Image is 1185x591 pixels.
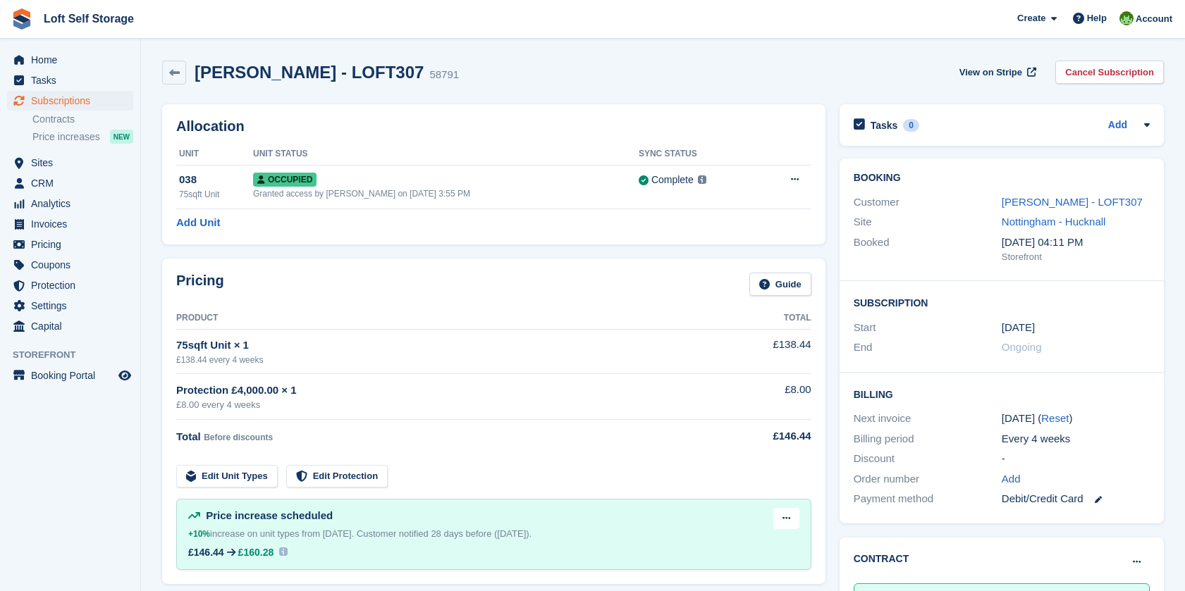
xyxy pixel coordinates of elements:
[429,67,459,83] div: 58791
[32,129,133,144] a: Price increases NEW
[176,273,224,296] h2: Pricing
[1119,11,1134,25] img: James Johnson
[651,173,694,187] div: Complete
[1002,250,1150,264] div: Storefront
[31,194,116,213] span: Analytics
[176,307,714,330] th: Product
[31,70,116,90] span: Tasks
[176,215,220,231] a: Add Unit
[286,465,388,488] a: Edit Protection
[714,374,811,420] td: £8.00
[253,143,639,166] th: Unit Status
[357,528,532,539] span: Customer notified 28 days before ([DATE]).
[176,337,714,354] div: 75sqft Unit × 1
[176,398,714,412] div: £8.00 every 4 weeks
[31,316,116,336] span: Capital
[31,235,116,254] span: Pricing
[854,387,1150,401] h2: Billing
[854,431,1002,447] div: Billing period
[31,91,116,111] span: Subscriptions
[1002,491,1150,507] div: Debit/Credit Card
[1041,412,1069,424] a: Reset
[176,430,201,442] span: Total
[854,411,1002,427] div: Next invoice
[179,188,253,201] div: 75sqft Unit
[1055,61,1164,84] a: Cancel Subscription
[749,273,811,296] a: Guide
[188,527,210,541] div: +10%
[11,8,32,30] img: stora-icon-8386f47178a22dfd0bd8f6a31ec36ba5ce8667c1dd55bd0f319d3a0aa187defe.svg
[1002,196,1143,208] a: [PERSON_NAME] - LOFT307
[854,214,1002,230] div: Site
[7,316,133,336] a: menu
[854,552,909,566] h2: Contract
[7,91,133,111] a: menu
[854,194,1002,211] div: Customer
[639,143,759,166] th: Sync Status
[176,354,714,366] div: £138.44 every 4 weeks
[38,7,140,30] a: Loft Self Storage
[854,295,1150,309] h2: Subscription
[253,173,317,187] span: Occupied
[714,307,811,330] th: Total
[31,50,116,70] span: Home
[854,340,1002,356] div: End
[1002,216,1106,228] a: Nottingham - Hucknall
[7,235,133,254] a: menu
[110,130,133,144] div: NEW
[698,175,706,184] img: icon-info-grey-7440780725fd019a000dd9b08b2336e03edf1995a4989e88bcd33f0948082b44.svg
[1002,411,1150,427] div: [DATE] ( )
[1002,451,1150,467] div: -
[854,235,1002,264] div: Booked
[1002,341,1042,353] span: Ongoing
[31,255,116,275] span: Coupons
[31,173,116,193] span: CRM
[31,275,116,295] span: Protection
[1002,235,1150,251] div: [DATE] 04:11 PM
[903,119,919,132] div: 0
[238,547,274,558] span: £160.28
[7,153,133,173] a: menu
[714,329,811,373] td: £138.44
[13,348,140,362] span: Storefront
[7,70,133,90] a: menu
[1002,320,1035,336] time: 2024-11-02 01:00:00 UTC
[32,130,100,144] span: Price increases
[854,451,1002,467] div: Discount
[253,187,639,200] div: Granted access by [PERSON_NAME] on [DATE] 3:55 PM
[7,255,133,275] a: menu
[31,366,116,385] span: Booking Portal
[854,491,1002,507] div: Payment method
[714,428,811,444] div: £146.44
[279,547,288,556] img: icon-info-931a05b42745ab749e9cb3f8fd5492de83d1ef71f8849c2817883450ef4d471b.svg
[7,366,133,385] a: menu
[31,296,116,316] span: Settings
[954,61,1039,84] a: View on Stripe
[176,118,811,135] h2: Allocation
[7,214,133,234] a: menu
[854,320,1002,336] div: Start
[176,382,714,399] div: Protection £4,000.00 × 1
[959,66,1022,80] span: View on Stripe
[31,214,116,234] span: Invoices
[176,143,253,166] th: Unit
[1002,431,1150,447] div: Every 4 weeks
[7,50,133,70] a: menu
[1136,12,1172,26] span: Account
[32,113,133,126] a: Contracts
[1002,471,1021,487] a: Add
[1087,11,1107,25] span: Help
[188,528,354,539] span: increase on unit types from [DATE].
[1108,118,1127,134] a: Add
[7,173,133,193] a: menu
[7,275,133,295] a: menu
[204,433,273,442] span: Before discounts
[116,367,133,384] a: Preview store
[195,63,424,82] h2: [PERSON_NAME] - LOFT307
[176,465,278,488] a: Edit Unit Types
[7,194,133,213] a: menu
[871,119,898,132] h2: Tasks
[188,547,224,558] div: £146.44
[206,509,333,521] span: Price increase scheduled
[854,173,1150,184] h2: Booking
